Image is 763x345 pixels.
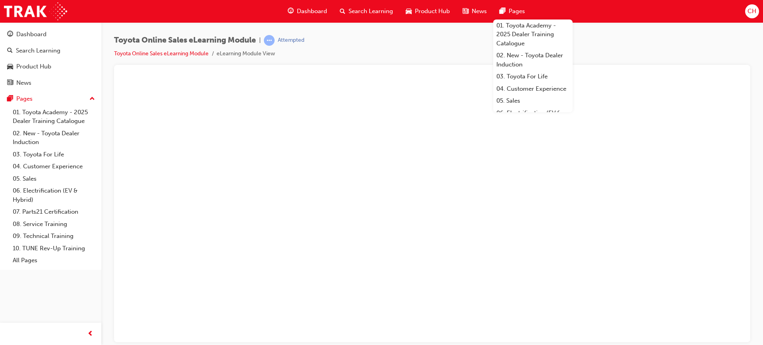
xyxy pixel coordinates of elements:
span: Pages [509,7,525,16]
a: pages-iconPages [493,3,531,19]
a: search-iconSearch Learning [333,3,399,19]
span: prev-icon [87,329,93,339]
span: up-icon [89,94,95,104]
a: 01. Toyota Academy - 2025 Dealer Training Catalogue [10,106,98,127]
a: 09. Technical Training [10,230,98,242]
span: car-icon [7,63,13,70]
a: news-iconNews [456,3,493,19]
a: 02. New - Toyota Dealer Induction [10,127,98,148]
a: 06. Electrification (EV & Hybrid) [493,107,573,128]
span: Dashboard [297,7,327,16]
span: guage-icon [7,31,13,38]
a: 10. TUNE Rev-Up Training [10,242,98,255]
a: Search Learning [3,43,98,58]
span: search-icon [340,6,345,16]
span: learningRecordVerb_ATTEMPT-icon [264,35,275,46]
a: Product Hub [3,59,98,74]
a: 05. Sales [10,173,98,185]
a: News [3,76,98,90]
a: guage-iconDashboard [281,3,333,19]
button: Pages [3,92,98,106]
span: pages-icon [500,6,505,16]
div: Dashboard [16,30,46,39]
a: car-iconProduct Hub [399,3,456,19]
span: pages-icon [7,96,13,103]
img: Trak [4,2,67,20]
span: CH [748,7,756,16]
a: 04. Customer Experience [10,160,98,173]
a: 01. Toyota Academy - 2025 Dealer Training Catalogue [493,19,573,50]
a: 07. Parts21 Certification [10,206,98,218]
span: search-icon [7,47,13,55]
span: Toyota Online Sales eLearning Module [114,36,256,45]
a: 03. Toyota For Life [10,148,98,161]
span: news-icon [7,80,13,87]
a: 05. Sales [493,95,573,107]
span: Search Learning [349,7,393,16]
div: Search Learning [16,46,60,55]
button: CH [745,4,759,18]
span: news-icon [463,6,469,16]
div: Pages [16,94,33,103]
button: DashboardSearch LearningProduct HubNews [3,25,98,92]
div: Product Hub [16,62,51,71]
a: All Pages [10,254,98,267]
a: 08. Service Training [10,218,98,230]
div: Attempted [278,37,304,44]
div: News [16,78,31,88]
a: Dashboard [3,27,98,42]
li: eLearning Module View [217,49,275,58]
span: guage-icon [288,6,294,16]
a: 02. New - Toyota Dealer Induction [493,49,573,70]
a: 03. Toyota For Life [493,70,573,83]
span: car-icon [406,6,412,16]
span: News [472,7,487,16]
a: 04. Customer Experience [493,83,573,95]
a: Toyota Online Sales eLearning Module [114,50,209,57]
span: Product Hub [415,7,450,16]
a: 06. Electrification (EV & Hybrid) [10,185,98,206]
span: | [259,36,261,45]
